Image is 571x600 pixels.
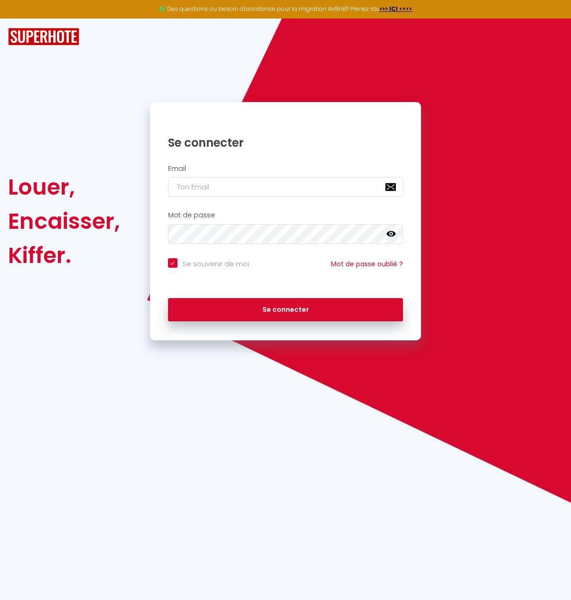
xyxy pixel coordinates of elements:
h2: Email [168,165,403,173]
div: Kiffer. [8,238,120,272]
div: Louer, [8,170,120,204]
img: SuperHote logo [8,28,79,46]
input: Ton Email [168,177,403,197]
button: Se connecter [168,298,403,322]
div: Encaisser, [8,204,120,238]
a: >>> ICI <<<< [379,5,412,13]
h1: Se connecter [168,135,403,150]
h2: Mot de passe [168,211,403,219]
a: Mot de passe oublié ? [331,259,403,269]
